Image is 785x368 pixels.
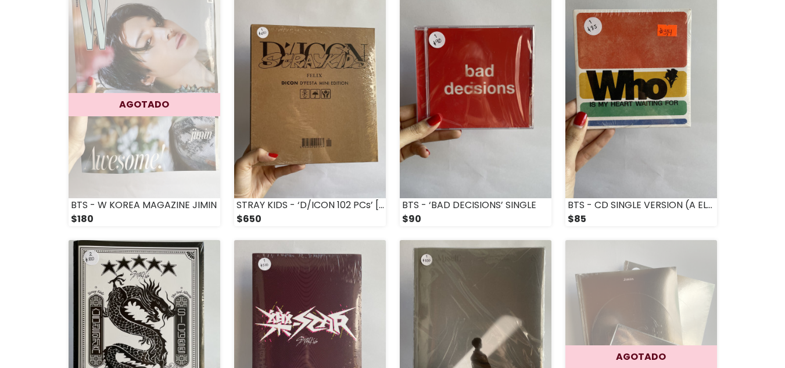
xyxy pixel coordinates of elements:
[69,93,220,116] div: AGOTADO
[69,198,220,212] div: BTS - W KOREA MAGAZINE JIMIN
[69,212,220,226] div: $180
[400,212,551,226] div: $90
[400,198,551,212] div: BTS - ‘BAD DECISIONS’ SINGLE
[565,212,717,226] div: $85
[234,198,386,212] div: STRAY KIDS - ‘D/ICON 102 PCs’ [PERSON_NAME]
[565,198,717,212] div: BTS - CD SINGLE VERSION (A ELEGIR)
[234,212,386,226] div: $650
